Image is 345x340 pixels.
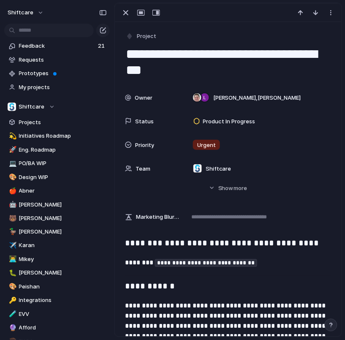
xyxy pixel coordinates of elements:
span: [PERSON_NAME] [19,228,107,237]
button: 👨‍💻 [8,256,16,264]
button: 🤖 [8,201,16,209]
button: 🍎 [8,187,16,195]
span: Initiatives Roadmap [19,132,107,140]
button: shiftcare [4,6,48,19]
span: EVV [19,310,107,319]
a: 🍎Abner [4,185,110,197]
div: 🐛 [9,269,15,278]
span: [PERSON_NAME] , [PERSON_NAME] [213,94,301,102]
div: 💫 [9,131,15,141]
a: 🤖[PERSON_NAME] [4,199,110,211]
a: My projects [4,81,110,94]
span: [PERSON_NAME] [19,269,107,277]
button: 💫 [8,132,16,140]
span: Mikey [19,256,107,264]
button: 🔑 [8,296,16,305]
a: Projects [4,116,110,129]
a: 💻PO/BA WIP [4,157,110,170]
div: 🔑 [9,296,15,306]
span: Priority [135,141,154,150]
button: 🚀 [8,146,16,154]
a: 🔑Integrations [4,294,110,307]
div: 💻 [9,159,15,169]
div: 🔮 [9,324,15,333]
span: Team [136,165,150,173]
span: Shiftcare [19,103,45,111]
span: Integrations [19,296,107,305]
span: Marketing Blurb (15-20 Words) [136,213,179,221]
button: ✈️ [8,242,16,250]
a: 🐛[PERSON_NAME] [4,267,110,280]
span: shiftcare [8,8,33,17]
span: PO/BA WIP [19,159,107,168]
span: Peishan [19,283,107,291]
div: 🐻 [9,214,15,223]
a: Prototypes [4,67,110,80]
span: Product In Progress [203,117,255,126]
span: My projects [19,83,107,92]
button: 🧪 [8,310,16,319]
button: 🎨 [8,283,16,291]
a: 🎨Design WIP [4,171,110,184]
div: 🚀 [9,145,15,155]
span: Eng. Roadmap [19,146,107,154]
a: Feedback21 [4,40,110,52]
span: Shiftcare [206,165,231,173]
div: 🧪 [9,310,15,319]
button: Project [124,30,159,43]
div: 👨‍💻 [9,255,15,264]
span: Show [218,184,234,193]
span: Owner [135,94,152,102]
button: 🦆 [8,228,16,237]
span: Feedback [19,42,95,50]
span: [PERSON_NAME] [19,201,107,209]
div: 🍎 [9,186,15,196]
button: 💻 [8,159,16,168]
a: Requests [4,54,110,66]
div: 🎨 [9,282,15,292]
a: 🧪EVV [4,308,110,321]
a: 🚀Eng. Roadmap [4,144,110,156]
a: 🦆[PERSON_NAME] [4,226,110,239]
a: 🎨Peishan [4,281,110,294]
div: 🦆 [9,227,15,237]
span: Afford [19,324,107,332]
button: 🐛 [8,269,16,277]
span: Projects [19,118,107,127]
span: Project [137,32,156,41]
button: 🔮 [8,324,16,332]
a: 💫Initiatives Roadmap [4,130,110,142]
div: ✈️ [9,241,15,251]
button: 🐻 [8,214,16,223]
div: 🤖 [9,200,15,209]
button: Shiftcare [4,101,110,113]
span: [PERSON_NAME] [19,214,107,223]
span: Karan [19,242,107,250]
span: more [234,184,247,193]
span: Urgent [197,141,216,150]
a: 🐻[PERSON_NAME] [4,212,110,225]
span: 21 [98,42,106,50]
a: 👨‍💻Mikey [4,253,110,266]
a: ✈️Karan [4,239,110,252]
span: Abner [19,187,107,195]
span: Design WIP [19,173,107,182]
button: 🎨 [8,173,16,182]
a: 🔮Afford [4,322,110,335]
span: Requests [19,56,107,64]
